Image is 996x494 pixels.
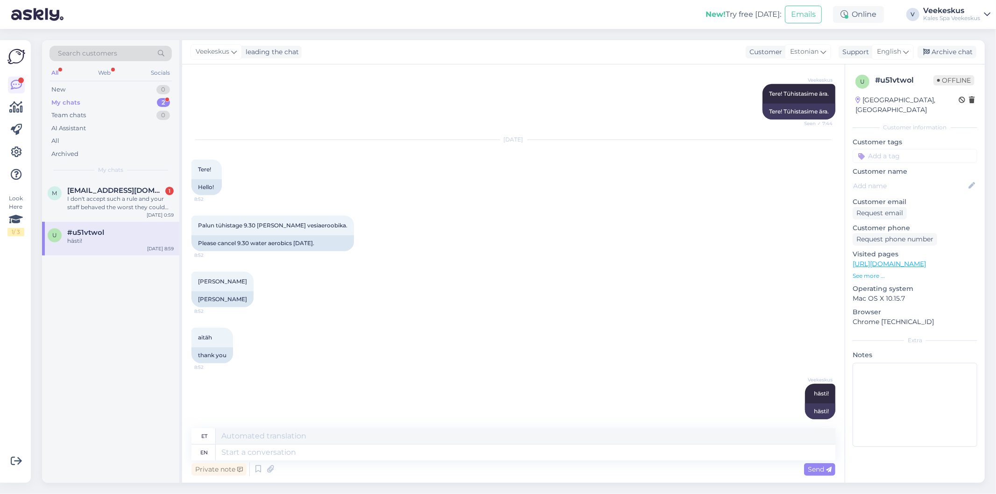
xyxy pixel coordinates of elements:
span: English [877,47,901,57]
span: #u51vtwol [67,228,104,237]
span: Seen ✓ 7:44 [798,120,833,127]
div: Socials [149,67,172,79]
span: Search customers [58,49,117,58]
span: Tere! [198,166,211,173]
b: New! [706,10,726,19]
span: m [52,190,57,197]
div: et [201,428,207,444]
p: See more ... [853,272,977,280]
div: AI Assistant [51,124,86,133]
div: Tere! Tühistasime ära. [763,104,835,120]
div: Web [97,67,113,79]
span: 8:52 [194,308,229,315]
div: [GEOGRAPHIC_DATA], [GEOGRAPHIC_DATA] [855,95,959,115]
div: Customer information [853,123,977,132]
div: V [906,8,919,21]
div: My chats [51,98,80,107]
button: Emails [785,6,822,23]
span: u [860,78,865,85]
p: Customer name [853,167,977,176]
div: 1 / 3 [7,228,24,236]
span: Offline [933,75,975,85]
div: I don't accept such a rule and your staff behaved the worst they could with a customer and your s... [67,195,174,212]
div: Kales Spa Veekeskus [923,14,980,22]
div: 0 [156,85,170,94]
img: Askly Logo [7,48,25,65]
div: Archived [51,149,78,159]
div: thank you [191,347,233,363]
div: hästi! [67,237,174,245]
div: Private note [191,463,247,476]
div: 2 [157,98,170,107]
div: Look Here [7,194,24,236]
div: Try free [DATE]: [706,9,781,20]
div: New [51,85,65,94]
div: Extra [853,336,977,345]
a: VeekeskusKales Spa Veekeskus [923,7,990,22]
p: Customer tags [853,137,977,147]
span: u [52,232,57,239]
p: Operating system [853,284,977,294]
div: hästi! [805,403,835,419]
p: Notes [853,350,977,360]
span: Palun tühistage 9.30 [PERSON_NAME] vesiaeroobika. [198,222,347,229]
div: Veekeskus [923,7,980,14]
a: [URL][DOMAIN_NAME] [853,260,926,268]
div: Archive chat [918,46,976,58]
div: [DATE] 0:59 [147,212,174,219]
span: hästi! [814,390,829,397]
span: [PERSON_NAME] [198,278,247,285]
p: Browser [853,307,977,317]
div: 0 [156,111,170,120]
span: Veekeskus [196,47,229,57]
span: 8:52 [194,364,229,371]
span: Tere! Tühistasime ära. [769,90,829,97]
div: All [49,67,60,79]
p: Customer email [853,197,977,207]
div: 1 [165,187,174,195]
div: [DATE] 8:59 [147,245,174,252]
div: [DATE] [191,135,835,144]
p: Customer phone [853,223,977,233]
input: Add name [853,181,967,191]
div: en [201,445,208,460]
div: leading the chat [242,47,299,57]
p: Visited pages [853,249,977,259]
p: Chrome [TECHNICAL_ID] [853,317,977,327]
span: Estonian [790,47,819,57]
input: Add a tag [853,149,977,163]
div: Support [839,47,869,57]
div: All [51,136,59,146]
span: Send [808,465,832,473]
div: Hello! [191,179,222,195]
span: 8:52 [194,196,229,203]
span: mahdism775@gmail.com [67,186,164,195]
div: [PERSON_NAME] [191,291,254,307]
div: Request email [853,207,907,219]
div: Customer [746,47,782,57]
div: # u51vtwol [875,75,933,86]
span: Veekeskus [798,376,833,383]
div: Team chats [51,111,86,120]
div: Request phone number [853,233,937,246]
div: Online [833,6,884,23]
span: Veekeskus [798,77,833,84]
p: Mac OS X 10.15.7 [853,294,977,303]
div: Please cancel 9.30 water aerobics [DATE]. [191,235,354,251]
span: 8:52 [194,252,229,259]
span: aitäh [198,334,212,341]
span: My chats [98,166,123,174]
